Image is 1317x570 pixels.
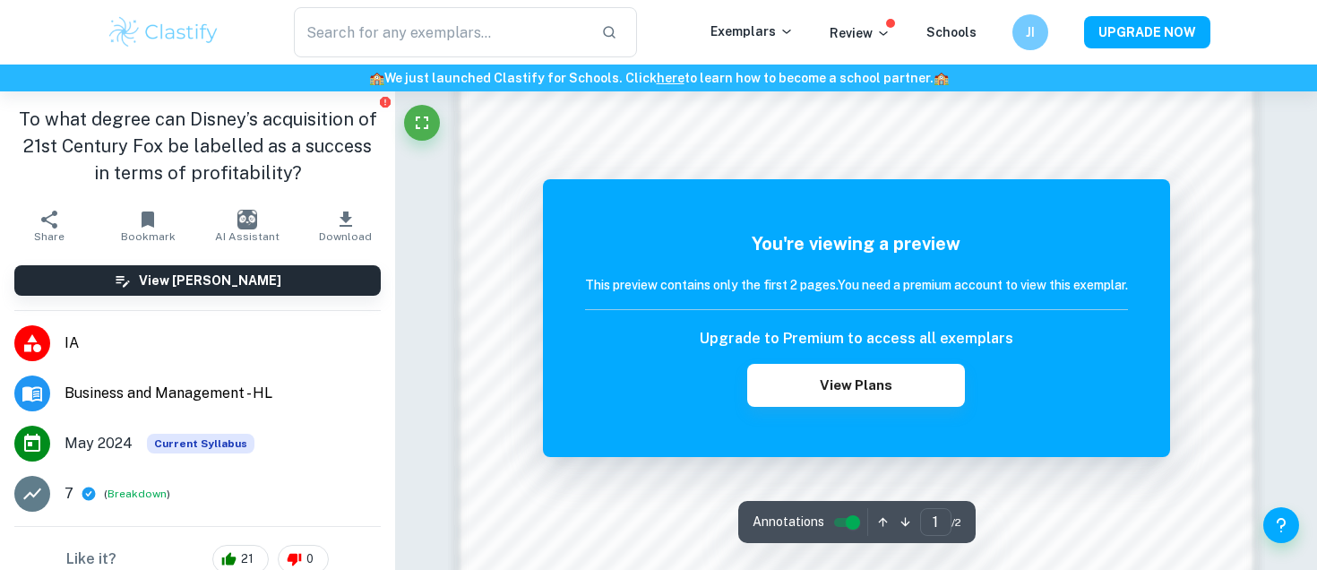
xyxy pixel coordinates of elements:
span: Business and Management - HL [65,383,381,404]
img: AI Assistant [237,210,257,229]
h1: To what degree can Disney’s acquisition of 21st Century Fox be labelled as a success in terms of ... [14,106,381,186]
span: Share [34,230,65,243]
h6: View [PERSON_NAME] [139,271,281,290]
span: AI Assistant [215,230,280,243]
span: ( ) [104,486,170,503]
img: Clastify logo [107,14,220,50]
button: Report issue [378,95,392,108]
span: Current Syllabus [147,434,254,453]
h6: We just launched Clastify for Schools. Click to learn how to become a school partner. [4,68,1313,88]
h5: You're viewing a preview [585,230,1128,257]
span: Annotations [753,513,824,531]
span: 🏫 [934,71,949,85]
p: Exemplars [710,22,794,41]
span: / 2 [951,514,961,531]
h6: This preview contains only the first 2 pages. You need a premium account to view this exemplar. [585,275,1128,295]
span: 21 [231,550,263,568]
span: May 2024 [65,433,133,454]
button: AI Assistant [198,201,297,251]
button: Bookmark [99,201,197,251]
h6: JI [1020,22,1041,42]
a: Schools [926,25,977,39]
span: 0 [297,550,323,568]
h6: Upgrade to Premium to access all exemplars [700,328,1013,350]
span: IA [65,332,381,354]
button: Download [297,201,395,251]
span: Download [319,230,372,243]
span: Bookmark [121,230,176,243]
button: Fullscreen [404,105,440,141]
a: here [657,71,684,85]
button: Breakdown [108,486,167,502]
div: This exemplar is based on the current syllabus. Feel free to refer to it for inspiration/ideas wh... [147,434,254,453]
h6: Like it? [66,548,116,570]
p: Review [830,23,891,43]
button: View [PERSON_NAME] [14,265,381,296]
button: Help and Feedback [1263,507,1299,543]
span: 🏫 [369,71,384,85]
button: UPGRADE NOW [1084,16,1210,48]
p: 7 [65,483,73,505]
button: JI [1012,14,1048,50]
button: View Plans [747,364,964,407]
input: Search for any exemplars... [294,7,587,57]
